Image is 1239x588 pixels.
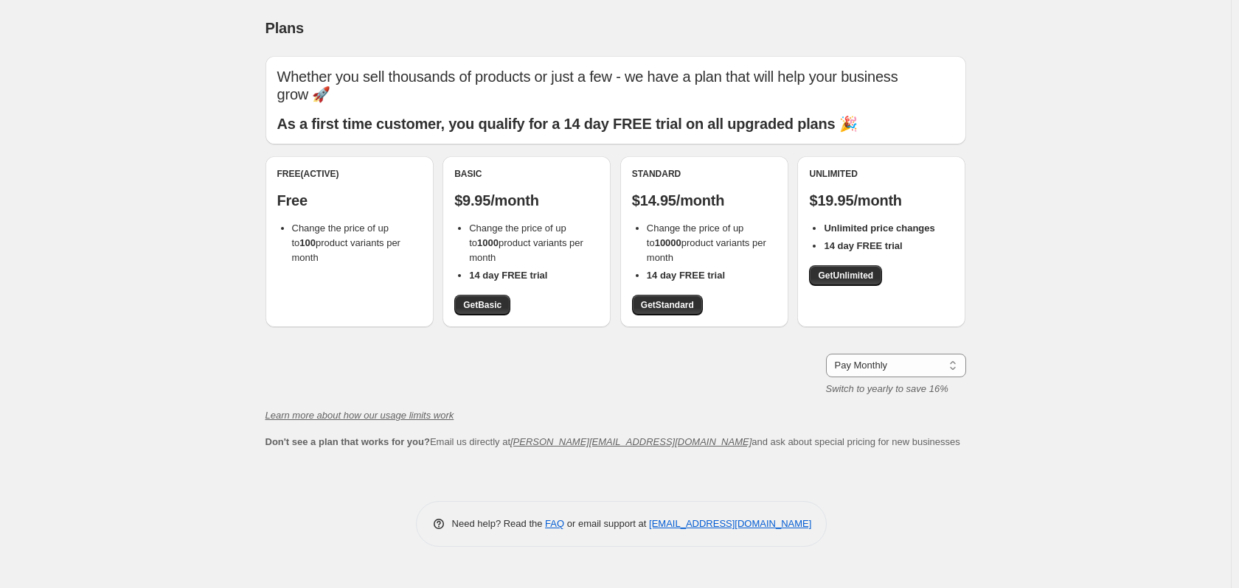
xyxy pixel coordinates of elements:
[265,436,960,447] span: Email us directly at and ask about special pricing for new businesses
[641,299,694,311] span: Get Standard
[632,295,703,315] a: GetStandard
[818,270,873,281] span: Get Unlimited
[649,518,811,529] a: [EMAIL_ADDRESS][DOMAIN_NAME]
[809,265,882,286] a: GetUnlimited
[454,192,599,209] p: $9.95/month
[477,237,499,248] b: 1000
[454,168,599,180] div: Basic
[277,116,858,132] b: As a first time customer, you qualify for a 14 day FREE trial on all upgraded plans 🎉
[632,192,777,209] p: $14.95/month
[265,436,430,447] b: Don't see a plan that works for you?
[510,436,752,447] a: [PERSON_NAME][EMAIL_ADDRESS][DOMAIN_NAME]
[647,270,725,281] b: 14 day FREE trial
[824,223,934,234] b: Unlimited price changes
[277,168,422,180] div: Free (Active)
[292,223,400,263] span: Change the price of up to product variants per month
[454,295,510,315] a: GetBasic
[809,192,954,209] p: $19.95/month
[545,518,564,529] a: FAQ
[299,237,316,248] b: 100
[277,68,954,103] p: Whether you sell thousands of products or just a few - we have a plan that will help your busines...
[469,270,547,281] b: 14 day FREE trial
[564,518,649,529] span: or email support at
[824,240,902,251] b: 14 day FREE trial
[632,168,777,180] div: Standard
[265,410,454,421] a: Learn more about how our usage limits work
[463,299,502,311] span: Get Basic
[469,223,583,263] span: Change the price of up to product variants per month
[809,168,954,180] div: Unlimited
[277,192,422,209] p: Free
[826,383,948,394] i: Switch to yearly to save 16%
[452,518,546,529] span: Need help? Read the
[265,20,304,36] span: Plans
[655,237,681,248] b: 10000
[647,223,766,263] span: Change the price of up to product variants per month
